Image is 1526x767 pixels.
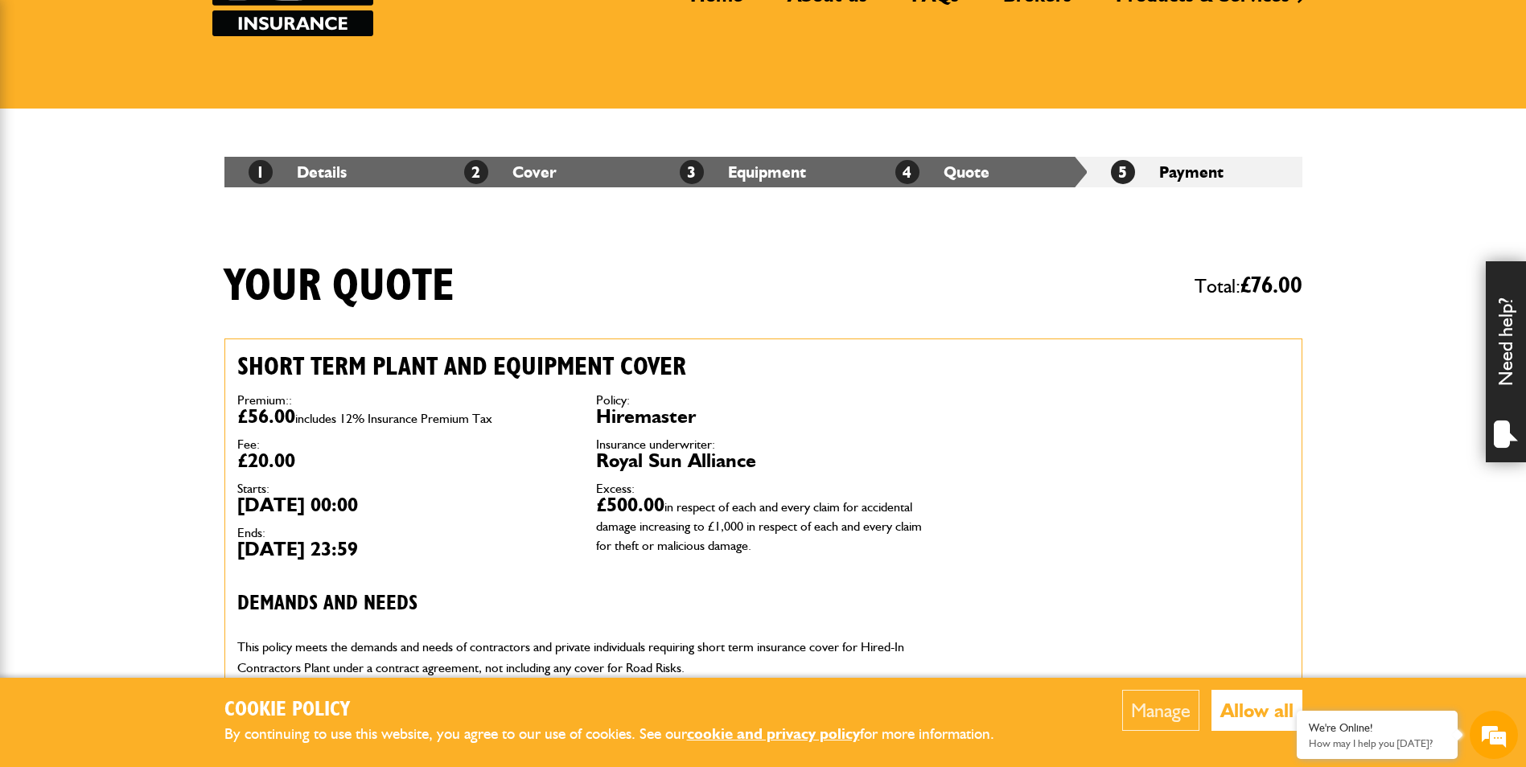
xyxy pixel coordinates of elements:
div: Chat with us now [84,90,270,111]
button: Manage [1122,690,1199,731]
div: We're Online! [1309,721,1446,735]
span: 4 [895,160,919,184]
dd: Royal Sun Alliance [596,451,931,470]
dd: £500.00 [596,495,931,553]
h1: Your quote [224,260,455,314]
li: Payment [1087,157,1302,187]
h3: Demands and needs [237,592,931,617]
span: Total: [1195,268,1302,305]
span: 76.00 [1251,274,1302,297]
a: 1Details [249,162,347,182]
span: 2 [464,160,488,184]
button: Allow all [1211,690,1302,731]
textarea: Type your message and hit 'Enter' [21,291,294,482]
div: Need help? [1486,261,1526,462]
dd: £20.00 [237,451,572,470]
span: in respect of each and every claim for accidental damage increasing to £1,000 in respect of each ... [596,499,922,553]
dt: Fee: [237,438,572,451]
dd: Hiremaster [596,407,931,426]
p: By continuing to use this website, you agree to our use of cookies. See our for more information. [224,722,1021,747]
dt: Excess: [596,482,931,495]
dt: Ends: [237,527,572,539]
dd: [DATE] 23:59 [237,539,572,559]
p: How may I help you today? [1309,737,1446,749]
h2: Cookie Policy [224,698,1021,723]
em: Start Chat [219,495,292,517]
span: £ [1240,274,1302,297]
dt: Insurance underwriter: [596,438,931,451]
dt: Policy: [596,394,931,407]
li: Quote [871,157,1087,187]
p: This policy meets the demands and needs of contractors and private individuals requiring short te... [237,637,931,678]
h2: Short term plant and equipment cover [237,351,931,382]
input: Enter your phone number [21,244,294,279]
a: cookie and privacy policy [687,724,860,743]
span: 5 [1111,160,1135,184]
span: 3 [680,160,704,184]
a: 2Cover [464,162,557,182]
a: 3Equipment [680,162,806,182]
span: includes 12% Insurance Premium Tax [295,411,492,426]
dd: [DATE] 00:00 [237,495,572,515]
div: Minimize live chat window [264,8,302,47]
dd: £56.00 [237,407,572,426]
dt: Premium:: [237,394,572,407]
img: d_20077148190_company_1631870298795_20077148190 [27,89,68,112]
span: 1 [249,160,273,184]
input: Enter your last name [21,149,294,184]
input: Enter your email address [21,196,294,232]
dt: Starts: [237,482,572,495]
